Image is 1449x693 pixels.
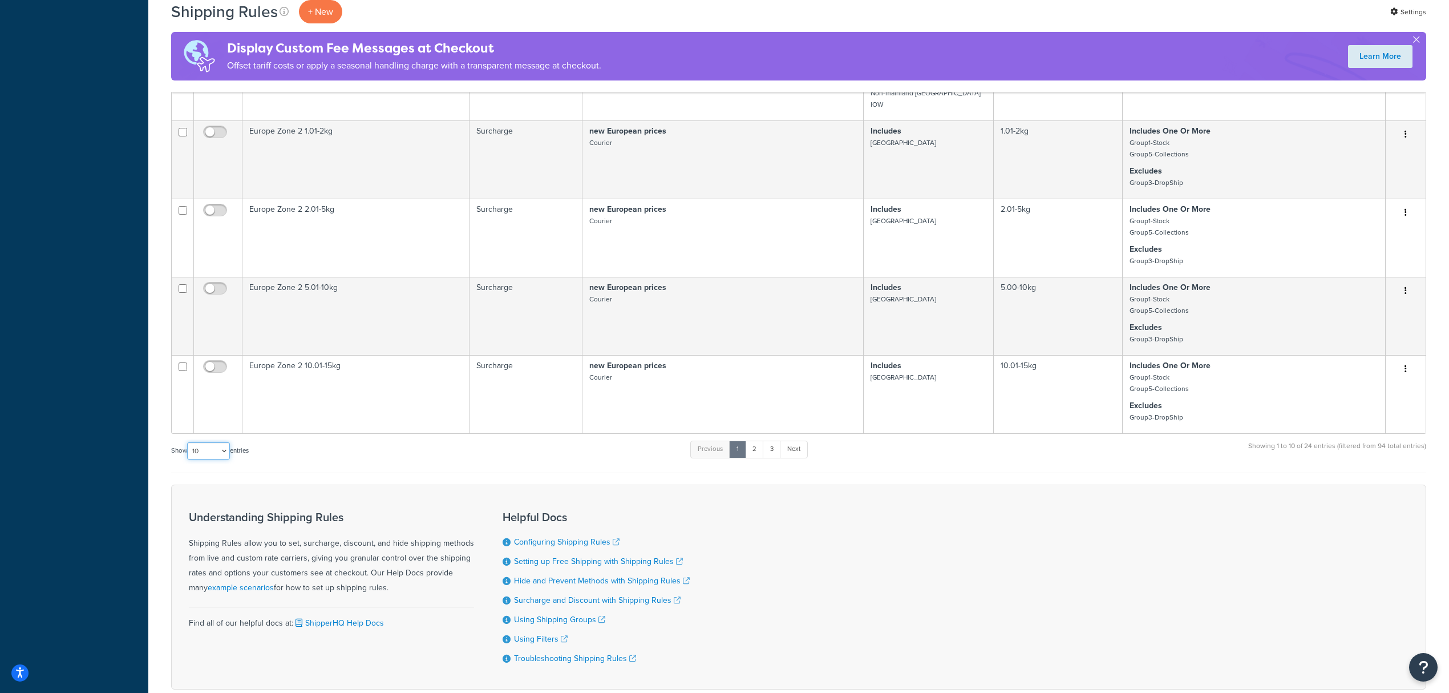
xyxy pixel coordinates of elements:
[189,511,474,523] h3: Understanding Shipping Rules
[871,281,901,293] strong: Includes
[469,277,582,355] td: Surcharge
[589,294,612,304] small: Courier
[1130,281,1211,293] strong: Includes One Or More
[589,203,666,215] strong: new European prices
[469,355,582,433] td: Surcharge
[871,125,901,137] strong: Includes
[1130,125,1211,137] strong: Includes One Or More
[1390,4,1426,20] a: Settings
[503,511,690,523] h3: Helpful Docs
[469,199,582,277] td: Surcharge
[189,607,474,631] div: Find all of our helpful docs at:
[871,203,901,215] strong: Includes
[171,32,227,80] img: duties-banner-06bc72dcb5fe05cb3f9472aba00be2ae8eb53ab6f0d8bb03d382ba314ac3c341.png
[589,360,666,372] strong: new European prices
[1130,321,1162,333] strong: Excludes
[242,277,469,355] td: Europe Zone 2 5.01-10kg
[293,617,384,629] a: ShipperHQ Help Docs
[1130,400,1162,412] strong: Excludes
[208,582,274,594] a: example scenarios
[1130,138,1189,159] small: Group1-Stock Group5-Collections
[242,199,469,277] td: Europe Zone 2 2.01-5kg
[1130,360,1211,372] strong: Includes One Or More
[171,1,278,23] h1: Shipping Rules
[189,511,474,595] div: Shipping Rules allow you to set, surcharge, discount, and hide shipping methods from live and cus...
[1348,45,1412,68] a: Learn More
[871,294,936,304] small: [GEOGRAPHIC_DATA]
[514,633,568,645] a: Using Filters
[514,555,683,567] a: Setting up Free Shipping with Shipping Rules
[1130,412,1183,422] small: Group3-DropShip
[171,442,249,460] label: Show entries
[242,355,469,433] td: Europe Zone 2 10.01-15kg
[1130,256,1183,266] small: Group3-DropShip
[1409,653,1438,682] button: Open Resource Center
[227,39,601,58] h4: Display Custom Fee Messages at Checkout
[871,372,936,382] small: [GEOGRAPHIC_DATA]
[994,199,1123,277] td: 2.01-5kg
[871,138,936,148] small: [GEOGRAPHIC_DATA]
[994,355,1123,433] td: 10.01-15kg
[514,652,636,664] a: Troubleshooting Shipping Rules
[690,441,730,458] a: Previous
[514,575,690,587] a: Hide and Prevent Methods with Shipping Rules
[1248,440,1426,464] div: Showing 1 to 10 of 24 entries (filtered from 94 total entries)
[1130,178,1183,188] small: Group3-DropShip
[589,138,612,148] small: Courier
[1130,372,1189,394] small: Group1-Stock Group5-Collections
[514,536,620,548] a: Configuring Shipping Rules
[1130,165,1162,177] strong: Excludes
[589,281,666,293] strong: new European prices
[994,120,1123,199] td: 1.01-2kg
[227,58,601,74] p: Offset tariff costs or apply a seasonal handling charge with a transparent message at checkout.
[871,216,936,226] small: [GEOGRAPHIC_DATA]
[1130,203,1211,215] strong: Includes One Or More
[729,441,746,458] a: 1
[994,277,1123,355] td: 5.00-10kg
[871,360,901,372] strong: Includes
[514,614,605,626] a: Using Shipping Groups
[589,372,612,382] small: Courier
[514,594,681,606] a: Surcharge and Discount with Shipping Rules
[1130,243,1162,255] strong: Excludes
[589,216,612,226] small: Courier
[589,125,666,137] strong: new European prices
[1130,334,1183,344] small: Group3-DropShip
[242,120,469,199] td: Europe Zone 2 1.01-2kg
[745,441,764,458] a: 2
[763,441,781,458] a: 3
[1130,216,1189,237] small: Group1-Stock Group5-Collections
[187,442,230,460] select: Showentries
[1130,294,1189,316] small: Group1-Stock Group5-Collections
[469,120,582,199] td: Surcharge
[780,441,808,458] a: Next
